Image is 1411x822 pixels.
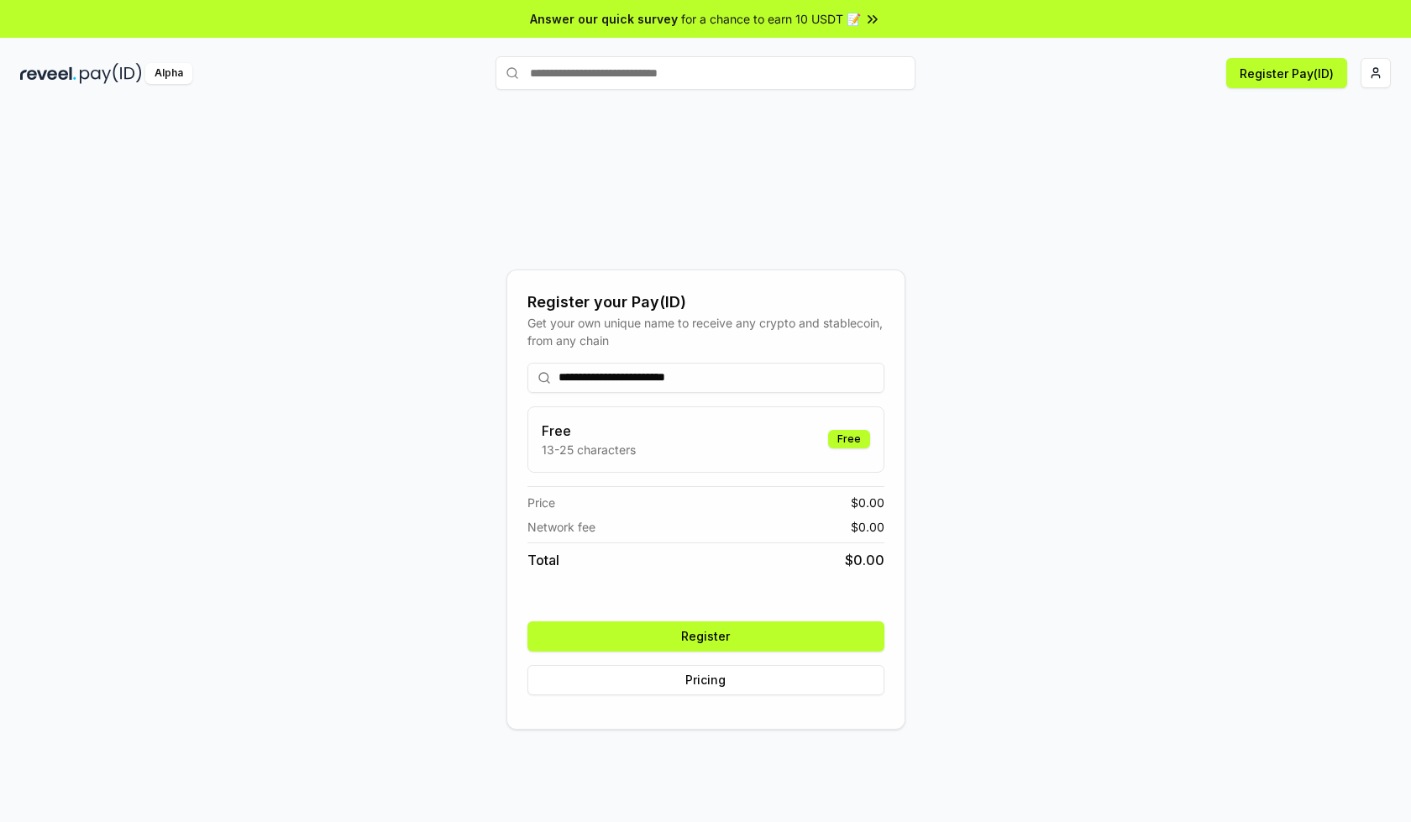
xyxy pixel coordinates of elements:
span: Network fee [527,518,595,536]
p: 13-25 characters [542,441,636,458]
img: reveel_dark [20,63,76,84]
img: pay_id [80,63,142,84]
span: $ 0.00 [845,550,884,570]
span: $ 0.00 [851,494,884,511]
h3: Free [542,421,636,441]
div: Alpha [145,63,192,84]
span: Total [527,550,559,570]
button: Register [527,621,884,652]
div: Get your own unique name to receive any crypto and stablecoin, from any chain [527,314,884,349]
div: Free [828,430,870,448]
button: Pricing [527,665,884,695]
span: Price [527,494,555,511]
button: Register Pay(ID) [1226,58,1347,88]
span: $ 0.00 [851,518,884,536]
div: Register your Pay(ID) [527,291,884,314]
span: Answer our quick survey [530,10,678,28]
span: for a chance to earn 10 USDT 📝 [681,10,861,28]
